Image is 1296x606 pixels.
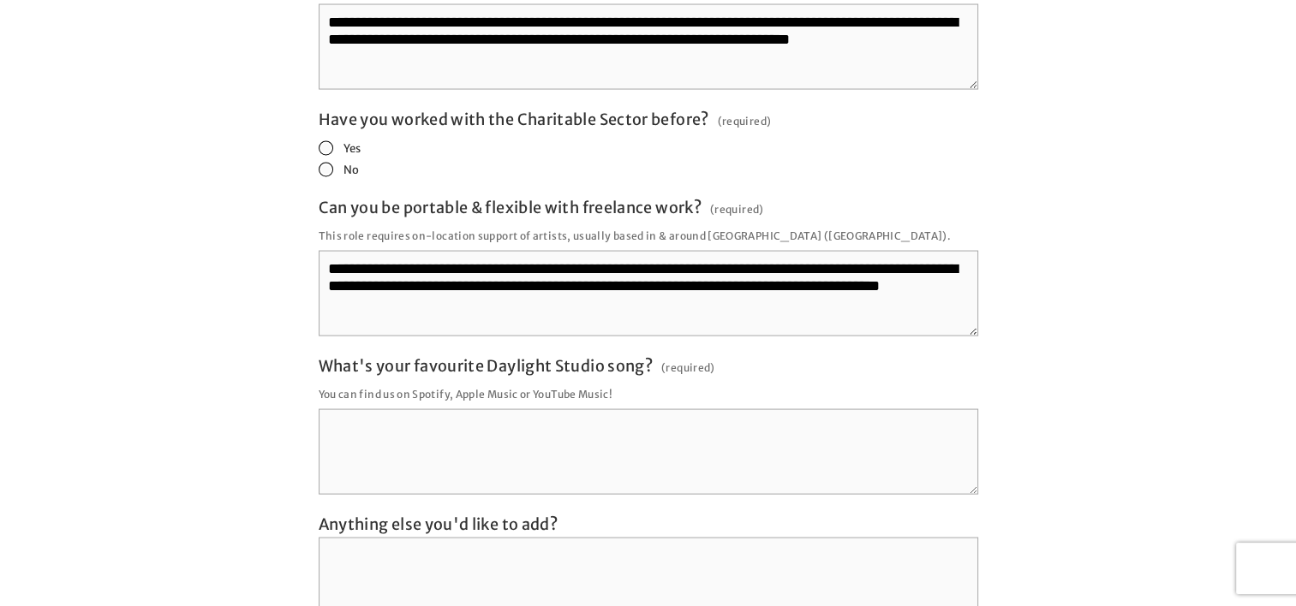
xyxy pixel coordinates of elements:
span: What's your favourite Daylight Studio song? [319,356,653,376]
span: Have you worked with the Charitable Sector before? [319,110,709,129]
span: No [343,163,360,177]
p: This role requires on-location support of artists, usually based in & around [GEOGRAPHIC_DATA] ([... [319,224,978,247]
span: (required) [710,198,764,221]
span: Yes [343,141,361,156]
p: You can find us on Spotify, Apple Music or YouTube Music! [319,383,978,406]
span: (required) [661,356,715,379]
span: Anything else you'd like to add? [319,514,558,534]
span: (required) [718,110,772,133]
span: Can you be portable & flexible with freelance work? [319,198,702,217]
